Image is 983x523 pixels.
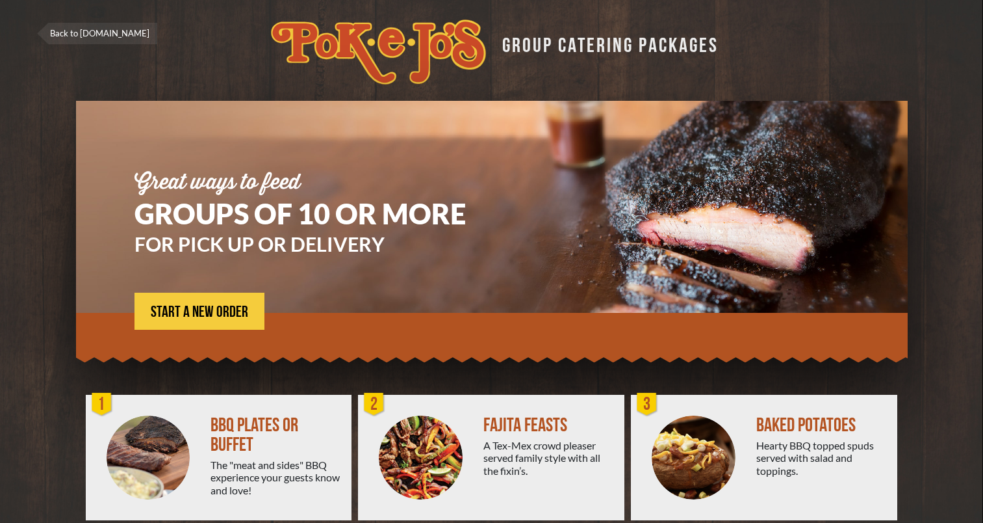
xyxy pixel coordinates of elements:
div: FAJITA FEASTS [483,416,614,435]
div: The "meat and sides" BBQ experience your guests know and love! [211,459,341,496]
img: PEJ-Fajitas.png [379,416,463,500]
h3: FOR PICK UP OR DELIVERY [134,234,505,254]
h1: GROUPS OF 10 OR MORE [134,200,505,228]
div: Hearty BBQ topped spuds served with salad and toppings. [756,439,887,477]
img: PEJ-BBQ-Buffet.png [107,416,190,500]
div: 2 [361,392,387,418]
span: START A NEW ORDER [151,304,248,320]
img: PEJ-Baked-Potato.png [652,416,735,500]
div: BBQ PLATES OR BUFFET [211,416,341,455]
a: Back to [DOMAIN_NAME] [37,23,157,44]
img: logo.svg [271,20,486,85]
div: 1 [89,392,115,418]
div: Great ways to feed [134,172,505,193]
div: GROUP CATERING PACKAGES [492,30,719,55]
div: A Tex-Mex crowd pleaser served family style with all the fixin’s. [483,439,614,477]
div: 3 [634,392,660,418]
a: START A NEW ORDER [134,293,264,330]
div: BAKED POTATOES [756,416,887,435]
